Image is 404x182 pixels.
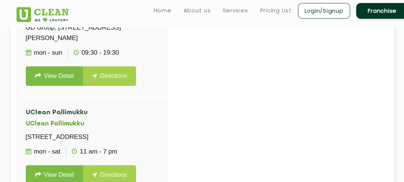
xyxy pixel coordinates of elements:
[26,48,62,58] p: Mon - Sun
[26,121,136,128] h5: UClean Pallimukku
[26,146,61,157] p: Mon - Sat
[298,3,350,19] a: Login/Signup
[72,146,117,157] p: 11 AM - 7 PM
[74,48,119,58] p: 09:30 - 19:30
[154,6,172,15] a: Home
[223,6,248,15] a: Services
[26,22,159,43] p: GD Group, [STREET_ADDRESS][PERSON_NAME]
[26,132,136,142] p: [STREET_ADDRESS]
[16,7,69,22] img: UClean Laundry and Dry Cleaning
[83,66,136,86] a: Directions
[26,66,83,86] a: View Detail
[26,109,136,116] h4: UClean Pallimukku
[184,6,211,15] a: About us
[260,6,292,15] a: Pricing List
